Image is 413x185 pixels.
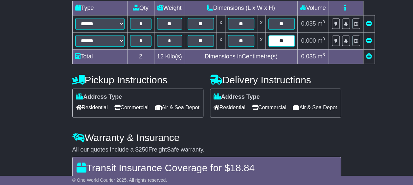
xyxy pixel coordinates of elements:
[366,53,372,60] a: Add new item
[139,146,149,153] span: 250
[317,53,325,60] span: m
[72,74,203,85] h4: Pickup Instructions
[301,20,316,27] span: 0.035
[127,1,154,15] td: Qty
[114,102,149,113] span: Commercial
[230,162,255,173] span: 18.84
[210,74,341,85] h4: Delivery Instructions
[72,132,341,143] h4: Warranty & Insurance
[214,93,260,101] label: Address Type
[72,177,167,183] span: © One World Courier 2025. All rights reserved.
[72,1,127,15] td: Type
[293,102,337,113] span: Air & Sea Depot
[366,20,372,27] a: Remove this item
[72,146,341,154] div: All our quotes include a $ FreightSafe warranty.
[154,1,185,15] td: Weight
[157,53,164,60] span: 12
[214,102,245,113] span: Residential
[72,50,127,64] td: Total
[322,19,325,24] sup: 3
[322,52,325,57] sup: 3
[252,102,286,113] span: Commercial
[127,50,154,64] td: 2
[301,37,316,44] span: 0.000
[217,32,225,50] td: x
[366,37,372,44] a: Remove this item
[317,20,325,27] span: m
[77,162,337,173] h4: Transit Insurance Coverage for $
[301,53,316,60] span: 0.035
[317,37,325,44] span: m
[217,15,225,32] td: x
[257,15,265,32] td: x
[155,102,199,113] span: Air & Sea Depot
[76,102,108,113] span: Residential
[185,1,297,15] td: Dimensions (L x W x H)
[76,93,122,101] label: Address Type
[185,50,297,64] td: Dimensions in Centimetre(s)
[322,36,325,41] sup: 3
[154,50,185,64] td: Kilo(s)
[297,1,329,15] td: Volume
[257,32,265,50] td: x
